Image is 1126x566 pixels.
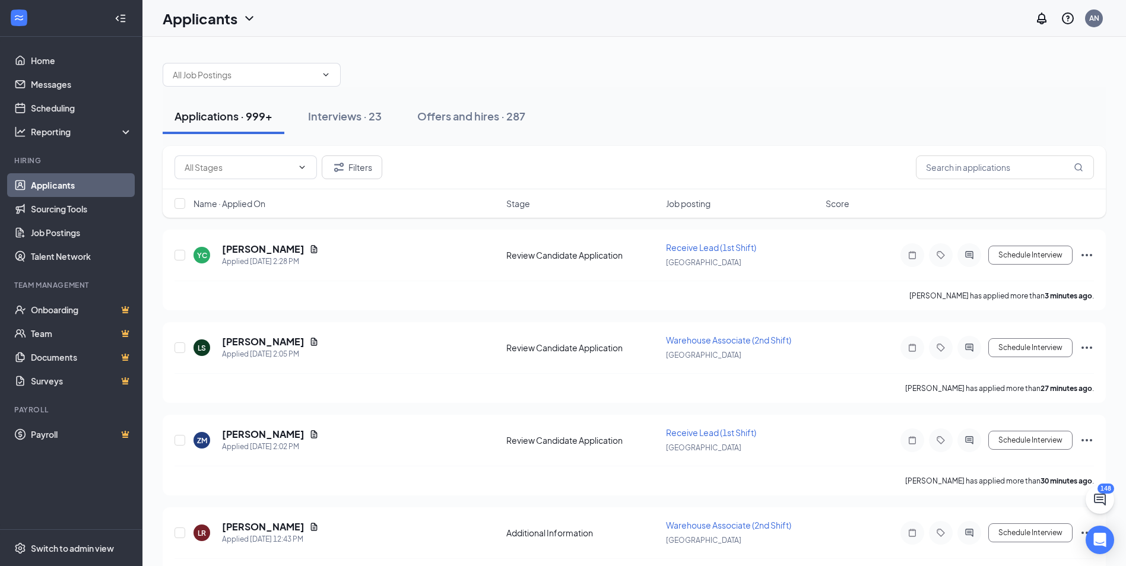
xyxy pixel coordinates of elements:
[506,434,659,446] div: Review Candidate Application
[309,244,319,254] svg: Document
[1098,484,1114,494] div: 148
[222,335,305,348] h5: [PERSON_NAME]
[309,430,319,439] svg: Document
[173,68,316,81] input: All Job Postings
[905,250,919,260] svg: Note
[988,338,1073,357] button: Schedule Interview
[322,155,382,179] button: Filter Filters
[222,441,319,453] div: Applied [DATE] 2:02 PM
[1080,433,1094,447] svg: Ellipses
[1086,485,1114,514] button: ChatActive
[666,536,741,545] span: [GEOGRAPHIC_DATA]
[506,249,659,261] div: Review Candidate Application
[666,443,741,452] span: [GEOGRAPHIC_DATA]
[309,337,319,346] svg: Document
[934,528,948,538] svg: Tag
[666,242,756,253] span: Receive Lead (1st Shift)
[242,11,256,26] svg: ChevronDown
[222,243,305,256] h5: [PERSON_NAME]
[31,221,132,244] a: Job Postings
[222,533,319,545] div: Applied [DATE] 12:43 PM
[194,198,265,209] span: Name · Applied On
[905,476,1094,486] p: [PERSON_NAME] has applied more than .
[934,250,948,260] svg: Tag
[1080,526,1094,540] svg: Ellipses
[222,428,305,441] h5: [PERSON_NAME]
[14,126,26,138] svg: Analysis
[666,351,741,360] span: [GEOGRAPHIC_DATA]
[909,291,1094,301] p: [PERSON_NAME] has applied more than .
[1035,11,1049,26] svg: Notifications
[13,12,25,24] svg: WorkstreamLogo
[506,342,659,354] div: Review Candidate Application
[31,298,132,322] a: OnboardingCrown
[962,435,976,445] svg: ActiveChat
[31,49,132,72] a: Home
[198,343,206,353] div: LS
[1074,163,1083,172] svg: MagnifyingGlass
[14,542,26,554] svg: Settings
[175,109,272,123] div: Applications · 999+
[666,198,711,209] span: Job posting
[14,155,130,166] div: Hiring
[988,431,1073,450] button: Schedule Interview
[506,198,530,209] span: Stage
[1089,13,1099,23] div: AN
[163,8,237,28] h1: Applicants
[31,244,132,268] a: Talent Network
[905,383,1094,393] p: [PERSON_NAME] has applied more than .
[666,427,756,438] span: Receive Lead (1st Shift)
[115,12,126,24] svg: Collapse
[31,542,114,554] div: Switch to admin view
[222,348,319,360] div: Applied [DATE] 2:05 PM
[666,258,741,267] span: [GEOGRAPHIC_DATA]
[506,527,659,539] div: Additional Information
[197,250,207,260] div: YC
[222,256,319,268] div: Applied [DATE] 2:28 PM
[826,198,849,209] span: Score
[417,109,525,123] div: Offers and hires · 287
[962,250,976,260] svg: ActiveChat
[308,109,382,123] div: Interviews · 23
[1080,341,1094,355] svg: Ellipses
[31,173,132,197] a: Applicants
[31,96,132,120] a: Scheduling
[1086,526,1114,554] div: Open Intercom Messenger
[916,155,1094,179] input: Search in applications
[14,280,130,290] div: Team Management
[962,528,976,538] svg: ActiveChat
[198,528,206,538] div: LR
[31,422,132,446] a: PayrollCrown
[1041,384,1092,393] b: 27 minutes ago
[31,72,132,96] a: Messages
[962,343,976,352] svg: ActiveChat
[666,520,791,530] span: Warehouse Associate (2nd Shift)
[14,405,130,415] div: Payroll
[934,435,948,445] svg: Tag
[31,369,132,393] a: SurveysCrown
[31,126,133,138] div: Reporting
[905,435,919,445] svg: Note
[332,160,346,174] svg: Filter
[905,343,919,352] svg: Note
[197,435,207,446] div: ZM
[666,335,791,345] span: Warehouse Associate (2nd Shift)
[1093,492,1107,507] svg: ChatActive
[1041,476,1092,485] b: 30 minutes ago
[905,528,919,538] svg: Note
[1061,11,1075,26] svg: QuestionInfo
[1045,291,1092,300] b: 3 minutes ago
[297,163,307,172] svg: ChevronDown
[31,345,132,369] a: DocumentsCrown
[321,70,331,80] svg: ChevronDown
[934,343,948,352] svg: Tag
[1080,248,1094,262] svg: Ellipses
[988,523,1073,542] button: Schedule Interview
[31,322,132,345] a: TeamCrown
[988,246,1073,265] button: Schedule Interview
[222,520,305,533] h5: [PERSON_NAME]
[31,197,132,221] a: Sourcing Tools
[309,522,319,532] svg: Document
[185,161,293,174] input: All Stages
